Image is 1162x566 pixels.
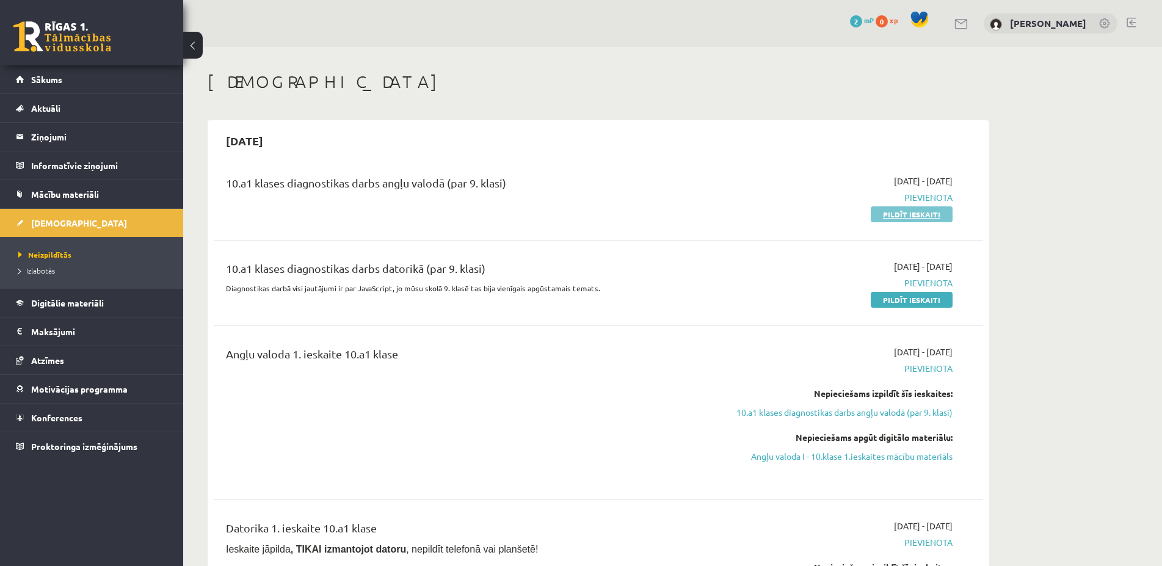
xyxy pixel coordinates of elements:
[990,18,1002,31] img: Jekaterina Kovaļonoka
[871,206,953,222] a: Pildīt ieskaiti
[1010,17,1086,29] a: [PERSON_NAME]
[16,346,168,374] a: Atzīmes
[722,450,953,463] a: Angļu valoda I - 10.klase 1.ieskaites mācību materiāls
[16,123,168,151] a: Ziņojumi
[16,404,168,432] a: Konferences
[18,249,171,260] a: Neizpildītās
[18,265,171,276] a: Izlabotās
[214,126,275,155] h2: [DATE]
[31,297,104,308] span: Digitālie materiāli
[226,175,704,197] div: 10.a1 klases diagnostikas darbs angļu valodā (par 9. klasi)
[871,292,953,308] a: Pildīt ieskaiti
[722,536,953,549] span: Pievienota
[16,289,168,317] a: Digitālie materiāli
[722,191,953,204] span: Pievienota
[16,317,168,346] a: Maksājumi
[226,283,704,294] p: Diagnostikas darbā visi jautājumi ir par JavaScript, jo mūsu skolā 9. klasē tas bija vienīgais ap...
[31,355,64,366] span: Atzīmes
[16,432,168,460] a: Proktoringa izmēģinājums
[894,175,953,187] span: [DATE] - [DATE]
[31,103,60,114] span: Aktuāli
[31,151,168,180] legend: Informatīvie ziņojumi
[226,346,704,368] div: Angļu valoda 1. ieskaite 10.a1 klase
[16,65,168,93] a: Sākums
[16,209,168,237] a: [DEMOGRAPHIC_DATA]
[16,375,168,403] a: Motivācijas programma
[16,94,168,122] a: Aktuāli
[31,74,62,85] span: Sākums
[31,217,127,228] span: [DEMOGRAPHIC_DATA]
[31,383,128,394] span: Motivācijas programma
[208,71,989,92] h1: [DEMOGRAPHIC_DATA]
[31,441,137,452] span: Proktoringa izmēģinājums
[18,250,71,259] span: Neizpildītās
[16,151,168,180] a: Informatīvie ziņojumi
[894,260,953,273] span: [DATE] - [DATE]
[850,15,862,27] span: 2
[16,180,168,208] a: Mācību materiāli
[31,189,99,200] span: Mācību materiāli
[31,317,168,346] legend: Maksājumi
[226,520,704,542] div: Datorika 1. ieskaite 10.a1 klase
[226,544,538,554] span: Ieskaite jāpilda , nepildīt telefonā vai planšetē!
[722,362,953,375] span: Pievienota
[876,15,904,25] a: 0 xp
[876,15,888,27] span: 0
[722,387,953,400] div: Nepieciešams izpildīt šīs ieskaites:
[894,520,953,532] span: [DATE] - [DATE]
[850,15,874,25] a: 2 mP
[890,15,898,25] span: xp
[864,15,874,25] span: mP
[894,346,953,358] span: [DATE] - [DATE]
[722,277,953,289] span: Pievienota
[722,406,953,419] a: 10.a1 klases diagnostikas darbs angļu valodā (par 9. klasi)
[291,544,406,554] b: , TIKAI izmantojot datoru
[226,260,704,283] div: 10.a1 klases diagnostikas darbs datorikā (par 9. klasi)
[31,412,82,423] span: Konferences
[31,123,168,151] legend: Ziņojumi
[13,21,111,52] a: Rīgas 1. Tālmācības vidusskola
[18,266,55,275] span: Izlabotās
[722,431,953,444] div: Nepieciešams apgūt digitālo materiālu:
